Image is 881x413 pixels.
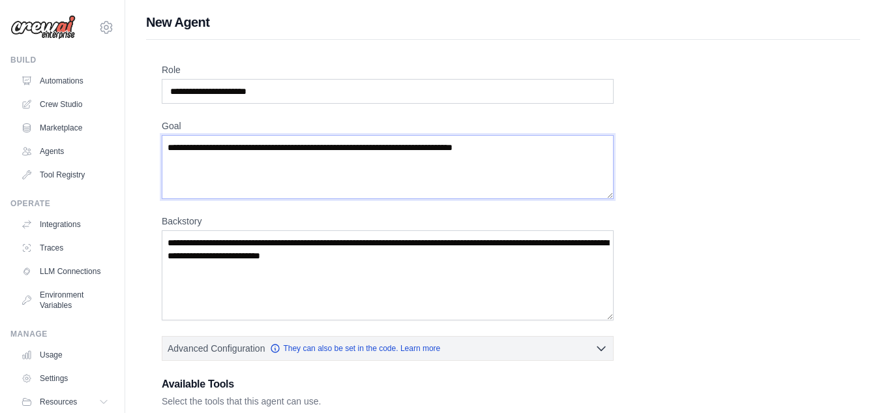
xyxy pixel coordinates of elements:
a: Crew Studio [16,94,114,115]
a: Tool Registry [16,164,114,185]
span: Advanced Configuration [168,342,265,355]
label: Role [162,63,614,76]
h1: New Agent [146,13,860,31]
span: Resources [40,397,77,407]
label: Goal [162,119,614,132]
a: Usage [16,344,114,365]
div: Manage [10,329,114,339]
a: LLM Connections [16,261,114,282]
button: Advanced Configuration They can also be set in the code. Learn more [162,337,613,360]
h3: Available Tools [162,376,614,392]
a: Agents [16,141,114,162]
a: Environment Variables [16,284,114,316]
a: Marketplace [16,117,114,138]
a: Traces [16,237,114,258]
div: Operate [10,198,114,209]
label: Backstory [162,215,614,228]
a: Settings [16,368,114,389]
button: Resources [16,391,114,412]
img: Logo [10,15,76,40]
a: Automations [16,70,114,91]
div: Build [10,55,114,65]
a: They can also be set in the code. Learn more [270,343,440,354]
a: Integrations [16,214,114,235]
p: Select the tools that this agent can use. [162,395,614,408]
